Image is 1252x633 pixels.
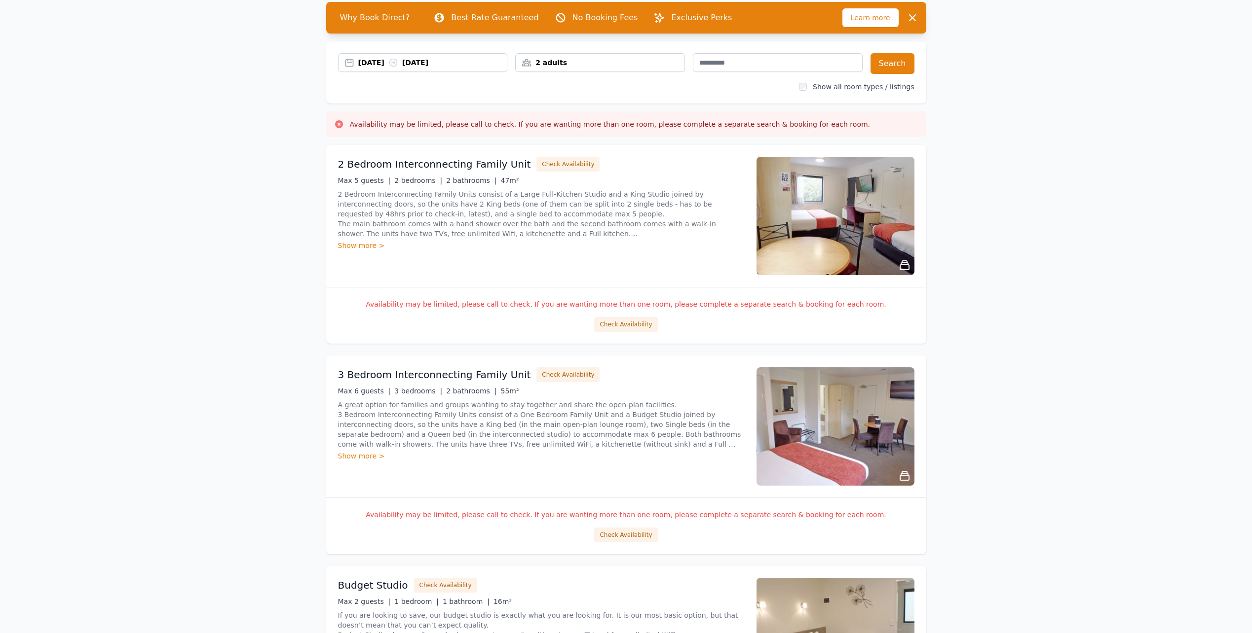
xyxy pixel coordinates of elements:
[572,12,638,24] p: No Booking Fees
[501,176,519,184] span: 47m²
[338,400,745,449] p: A great option for families and groups wanting to stay together and share the open-plan facilitie...
[338,510,914,520] p: Availability may be limited, please call to check. If you are wanting more than one room, please ...
[813,83,914,91] label: Show all room types / listings
[338,368,531,382] h3: 3 Bedroom Interconnecting Family Unit
[536,367,600,382] button: Check Availability
[493,598,512,605] span: 16m²
[358,58,507,68] div: [DATE] [DATE]
[394,387,442,395] span: 3 bedrooms |
[536,157,600,172] button: Check Availability
[338,598,391,605] span: Max 2 guests |
[594,527,657,542] button: Check Availability
[501,387,519,395] span: 55m²
[338,189,745,239] p: 2 Bedroom Interconnecting Family Units consist of a Large Full-Kitchen Studio and a King Studio j...
[332,8,418,28] span: Why Book Direct?
[871,53,914,74] button: Search
[338,157,531,171] h3: 2 Bedroom Interconnecting Family Unit
[414,578,477,593] button: Check Availability
[394,598,439,605] span: 1 bedroom |
[516,58,684,68] div: 2 adults
[394,176,442,184] span: 2 bedrooms |
[842,8,899,27] span: Learn more
[338,241,745,250] div: Show more >
[350,119,871,129] h3: Availability may be limited, please call to check. If you are wanting more than one room, please ...
[594,317,657,332] button: Check Availability
[338,299,914,309] p: Availability may be limited, please call to check. If you are wanting more than one room, please ...
[451,12,538,24] p: Best Rate Guaranteed
[338,451,745,461] div: Show more >
[338,578,408,592] h3: Budget Studio
[338,387,391,395] span: Max 6 guests |
[671,12,732,24] p: Exclusive Perks
[338,176,391,184] span: Max 5 guests |
[446,387,496,395] span: 2 bathrooms |
[446,176,496,184] span: 2 bathrooms |
[443,598,490,605] span: 1 bathroom |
